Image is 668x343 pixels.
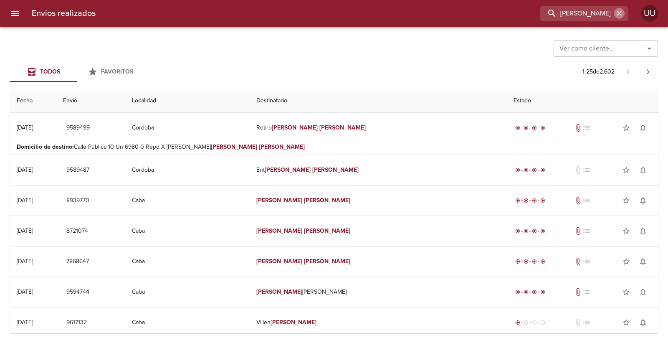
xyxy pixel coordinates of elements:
[250,155,507,185] td: Ent
[515,259,520,264] span: radio_button_checked
[622,166,630,174] span: star_border
[259,143,305,150] em: [PERSON_NAME]
[256,288,303,295] em: [PERSON_NAME]
[63,120,93,136] button: 9589499
[125,155,250,185] td: Cordoba
[524,125,529,130] span: radio_button_checked
[17,197,33,204] div: [DATE]
[515,125,520,130] span: radio_button_checked
[66,196,89,206] span: 8939770
[540,168,545,173] span: radio_button_checked
[63,285,93,300] button: 9594744
[574,257,582,266] span: Tiene documentos adjuntos
[582,166,591,174] span: No tiene pedido asociado
[63,163,93,178] button: 9589487
[66,165,89,175] span: 9589487
[524,198,529,203] span: radio_button_checked
[574,124,582,132] span: Tiene documentos adjuntos
[639,288,647,296] span: notifications_none
[271,319,317,326] em: [PERSON_NAME]
[514,166,547,174] div: Entregado
[582,124,591,132] span: No tiene pedido asociado
[304,258,350,265] em: [PERSON_NAME]
[532,125,537,130] span: radio_button_checked
[507,89,658,113] th: Estado
[514,288,547,296] div: Entregado
[125,185,250,216] td: Caba
[32,7,96,20] h6: Envios realizados
[574,196,582,205] span: Tiene documentos adjuntos
[17,143,651,151] p: Calle Pública 10 Un 6980 0 Repo X [PERSON_NAME]
[514,124,547,132] div: Entregado
[515,229,520,234] span: radio_button_checked
[582,68,615,76] p: 1 - 25 de 2.602
[622,196,630,205] span: star_border
[211,143,257,150] em: [PERSON_NAME]
[250,113,507,143] td: Retiro
[574,227,582,235] span: Tiene documentos adjuntos
[125,307,250,338] td: Caba
[618,67,638,76] span: Pagina anterior
[622,124,630,132] span: star_border
[515,290,520,295] span: radio_button_checked
[574,318,582,327] span: No tiene documentos adjuntos
[524,320,529,325] span: radio_button_unchecked
[514,196,547,205] div: Entregado
[304,227,350,234] em: [PERSON_NAME]
[639,318,647,327] span: notifications_none
[66,123,90,133] span: 9589499
[582,318,591,327] span: No tiene pedido asociado
[17,143,74,150] b: Domicilio de destino :
[532,168,537,173] span: radio_button_checked
[524,229,529,234] span: radio_button_checked
[319,124,366,131] em: [PERSON_NAME]
[515,168,520,173] span: radio_button_checked
[524,290,529,295] span: radio_button_checked
[63,224,91,239] button: 8721074
[10,89,56,113] th: Fecha
[256,227,303,234] em: [PERSON_NAME]
[514,227,547,235] div: Entregado
[250,307,507,338] td: Villen
[618,162,635,178] button: Agregar a favoritos
[540,259,545,264] span: radio_button_checked
[635,314,651,331] button: Activar notificaciones
[540,198,545,203] span: radio_button_checked
[66,226,88,236] span: 8721074
[17,227,33,234] div: [DATE]
[66,257,89,267] span: 7868647
[63,315,90,330] button: 9617132
[532,198,537,203] span: radio_button_checked
[643,43,655,54] button: Abrir
[532,259,537,264] span: radio_button_checked
[66,318,87,328] span: 9617132
[639,196,647,205] span: notifications_none
[635,253,651,270] button: Activar notificaciones
[639,227,647,235] span: notifications_none
[635,162,651,178] button: Activar notificaciones
[250,277,507,307] td: [PERSON_NAME]
[256,197,303,204] em: [PERSON_NAME]
[639,166,647,174] span: notifications_none
[17,124,33,131] div: [DATE]
[63,193,93,208] button: 8939770
[622,257,630,266] span: star_border
[540,320,545,325] span: radio_button_unchecked
[639,257,647,266] span: notifications_none
[635,119,651,136] button: Activar notificaciones
[125,277,250,307] td: Caba
[540,290,545,295] span: radio_button_checked
[101,68,133,75] span: Favoritos
[256,258,303,265] em: [PERSON_NAME]
[635,192,651,209] button: Activar notificaciones
[540,6,614,21] input: buscar
[582,227,591,235] span: No tiene pedido asociado
[618,253,635,270] button: Agregar a favoritos
[532,229,537,234] span: radio_button_checked
[574,288,582,296] span: Tiene documentos adjuntos
[63,254,92,269] button: 7868647
[515,198,520,203] span: radio_button_checked
[641,5,658,22] div: UU
[582,288,591,296] span: No tiene pedido asociado
[56,89,125,113] th: Envio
